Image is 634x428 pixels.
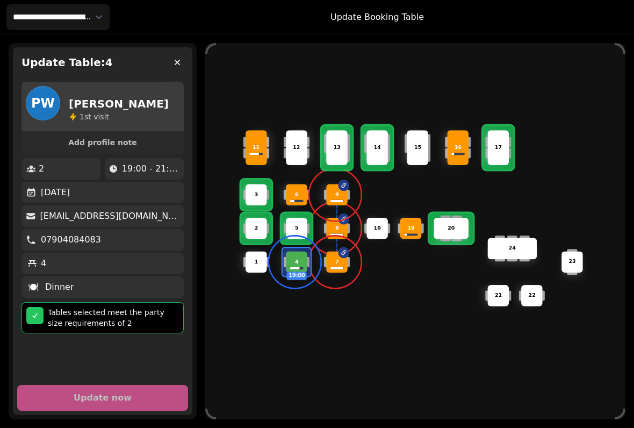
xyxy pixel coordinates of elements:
p: [DATE] [41,186,70,199]
p: 4 [295,258,299,266]
span: PW [31,97,55,110]
p: 10 [374,225,381,232]
p: 21 [495,292,502,299]
p: 🍽️ [28,281,39,294]
p: 5 [295,225,299,232]
button: Update now [17,385,188,411]
p: 9 [335,191,339,198]
p: 20 [448,225,455,232]
span: 1 [80,112,84,121]
span: st [84,112,93,121]
p: 24 [509,245,516,252]
p: Update Booking Table [330,11,424,24]
p: Tables selected meet the party size requirements of 2 [48,307,179,329]
p: 14 [374,144,381,152]
p: 15 [414,144,421,152]
p: 19 [407,225,414,232]
p: visit [80,111,109,122]
button: Add profile note [26,135,179,149]
p: 2 [255,225,258,232]
p: 12 [293,144,300,152]
p: 13 [333,144,340,152]
p: 3 [255,191,258,198]
p: 7 [335,258,339,266]
p: 16 [455,144,462,152]
p: 1 [255,258,258,266]
p: Update now [74,394,132,402]
h2: Update Table: 4 [21,55,113,70]
p: 11 [253,144,260,152]
p: 17 [495,144,502,152]
p: 6 [295,191,299,198]
p: [EMAIL_ADDRESS][DOMAIN_NAME] [40,210,179,223]
p: 4 [41,257,46,270]
p: 2 [39,162,44,175]
p: Dinner [45,281,74,294]
span: Add profile note [34,139,171,146]
p: 23 [568,258,575,266]
h2: [PERSON_NAME] [69,96,169,111]
p: 8 [335,225,339,232]
p: 22 [528,292,535,299]
p: 19:00 [287,272,306,279]
p: 07904084083 [41,233,101,246]
p: 19:00 - 21:00 [122,162,179,175]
